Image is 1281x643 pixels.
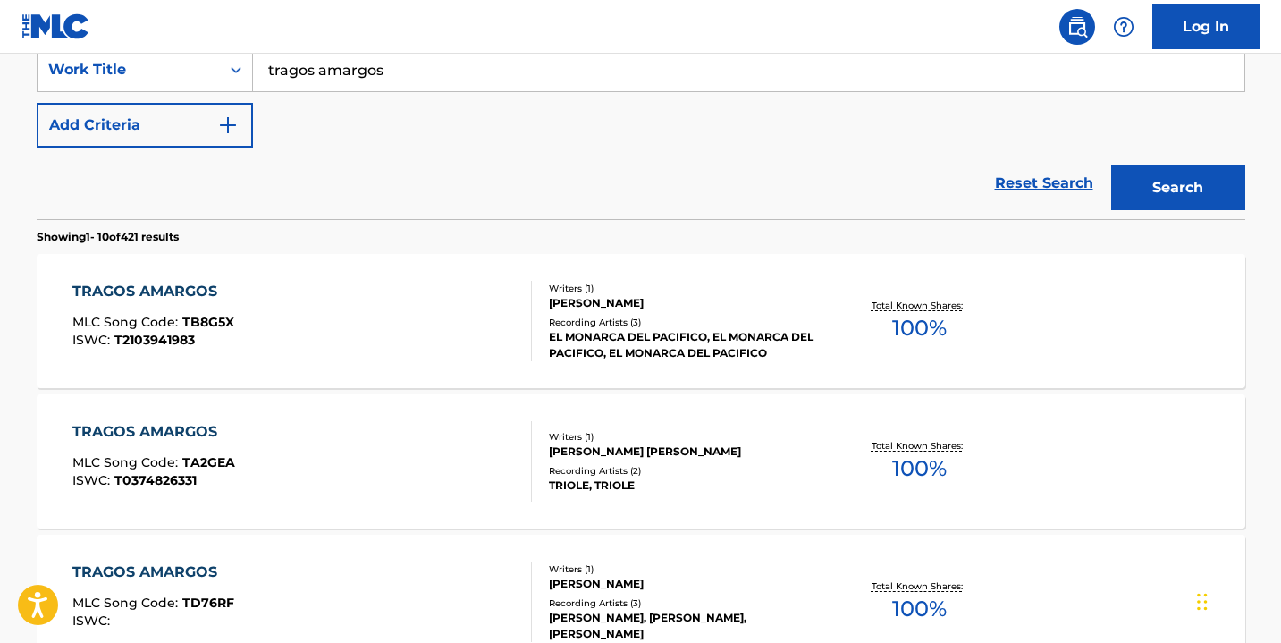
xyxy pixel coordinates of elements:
[114,472,197,488] span: T0374826331
[549,610,819,642] div: [PERSON_NAME], [PERSON_NAME], [PERSON_NAME]
[549,282,819,295] div: Writers ( 1 )
[182,314,234,330] span: TB8G5X
[549,576,819,592] div: [PERSON_NAME]
[986,164,1102,203] a: Reset Search
[1152,4,1260,49] a: Log In
[72,421,235,443] div: TRAGOS AMARGOS
[549,478,819,494] div: TRIOLE, TRIOLE
[892,593,947,625] span: 100 %
[72,281,234,302] div: TRAGOS AMARGOS
[114,332,195,348] span: T2103941983
[549,316,819,329] div: Recording Artists ( 3 )
[72,562,234,583] div: TRAGOS AMARGOS
[872,299,967,312] p: Total Known Shares:
[37,47,1245,219] form: Search Form
[892,312,947,344] span: 100 %
[72,332,114,348] span: ISWC :
[1113,16,1134,38] img: help
[1059,9,1095,45] a: Public Search
[1106,9,1142,45] div: Help
[48,59,209,80] div: Work Title
[549,464,819,478] div: Recording Artists ( 2 )
[549,444,819,460] div: [PERSON_NAME] [PERSON_NAME]
[72,595,182,611] span: MLC Song Code :
[892,453,947,485] span: 100 %
[1066,16,1088,38] img: search
[217,114,239,136] img: 9d2ae6d4665cec9f34b9.svg
[37,103,253,148] button: Add Criteria
[549,596,819,610] div: Recording Artists ( 3 )
[549,430,819,444] div: Writers ( 1 )
[872,439,967,453] p: Total Known Shares:
[72,472,114,488] span: ISWC :
[1192,557,1281,643] iframe: Chat Widget
[21,13,90,39] img: MLC Logo
[37,394,1245,529] a: TRAGOS AMARGOSMLC Song Code:TA2GEAISWC:T0374826331Writers (1)[PERSON_NAME] [PERSON_NAME]Recording...
[72,314,182,330] span: MLC Song Code :
[549,563,819,576] div: Writers ( 1 )
[549,329,819,361] div: EL MONARCA DEL PACIFICO, EL MONARCA DEL PACIFICO, EL MONARCA DEL PACIFICO
[72,454,182,470] span: MLC Song Code :
[1197,575,1208,629] div: Drag
[872,580,967,593] p: Total Known Shares:
[37,229,179,245] p: Showing 1 - 10 of 421 results
[549,295,819,311] div: [PERSON_NAME]
[182,454,235,470] span: TA2GEA
[1111,165,1245,210] button: Search
[182,595,234,611] span: TD76RF
[72,613,114,629] span: ISWC :
[37,254,1245,388] a: TRAGOS AMARGOSMLC Song Code:TB8G5XISWC:T2103941983Writers (1)[PERSON_NAME]Recording Artists (3)EL...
